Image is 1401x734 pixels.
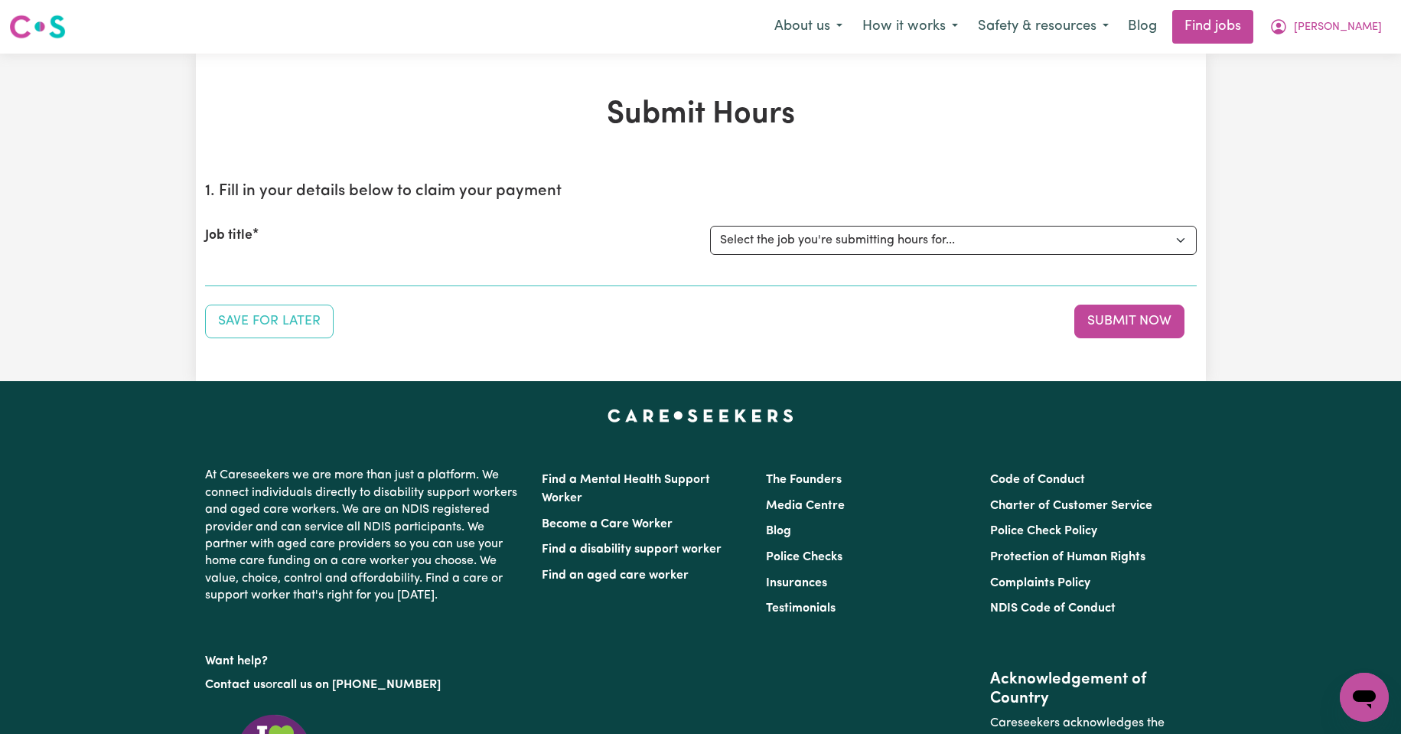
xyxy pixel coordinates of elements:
[205,305,334,338] button: Save your job report
[205,647,523,670] p: Want help?
[766,602,836,615] a: Testimonials
[1074,305,1184,338] button: Submit your job report
[205,96,1197,133] h1: Submit Hours
[766,525,791,537] a: Blog
[766,500,845,512] a: Media Centre
[1259,11,1392,43] button: My Account
[9,13,66,41] img: Careseekers logo
[852,11,968,43] button: How it works
[9,9,66,44] a: Careseekers logo
[990,670,1196,709] h2: Acknowledgement of Country
[608,409,793,421] a: Careseekers home page
[205,679,266,691] a: Contact us
[1119,10,1166,44] a: Blog
[277,679,441,691] a: call us on [PHONE_NUMBER]
[1294,19,1382,36] span: [PERSON_NAME]
[1340,673,1389,722] iframe: Button to launch messaging window
[205,461,523,610] p: At Careseekers we are more than just a platform. We connect individuals directly to disability su...
[990,551,1145,563] a: Protection of Human Rights
[205,226,253,246] label: Job title
[542,518,673,530] a: Become a Care Worker
[766,551,842,563] a: Police Checks
[764,11,852,43] button: About us
[766,474,842,486] a: The Founders
[1172,10,1253,44] a: Find jobs
[990,525,1097,537] a: Police Check Policy
[990,500,1152,512] a: Charter of Customer Service
[766,577,827,589] a: Insurances
[205,670,523,700] p: or
[990,577,1090,589] a: Complaints Policy
[205,182,1197,201] h2: 1. Fill in your details below to claim your payment
[968,11,1119,43] button: Safety & resources
[542,474,710,504] a: Find a Mental Health Support Worker
[542,569,689,582] a: Find an aged care worker
[990,602,1116,615] a: NDIS Code of Conduct
[542,543,722,556] a: Find a disability support worker
[990,474,1085,486] a: Code of Conduct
